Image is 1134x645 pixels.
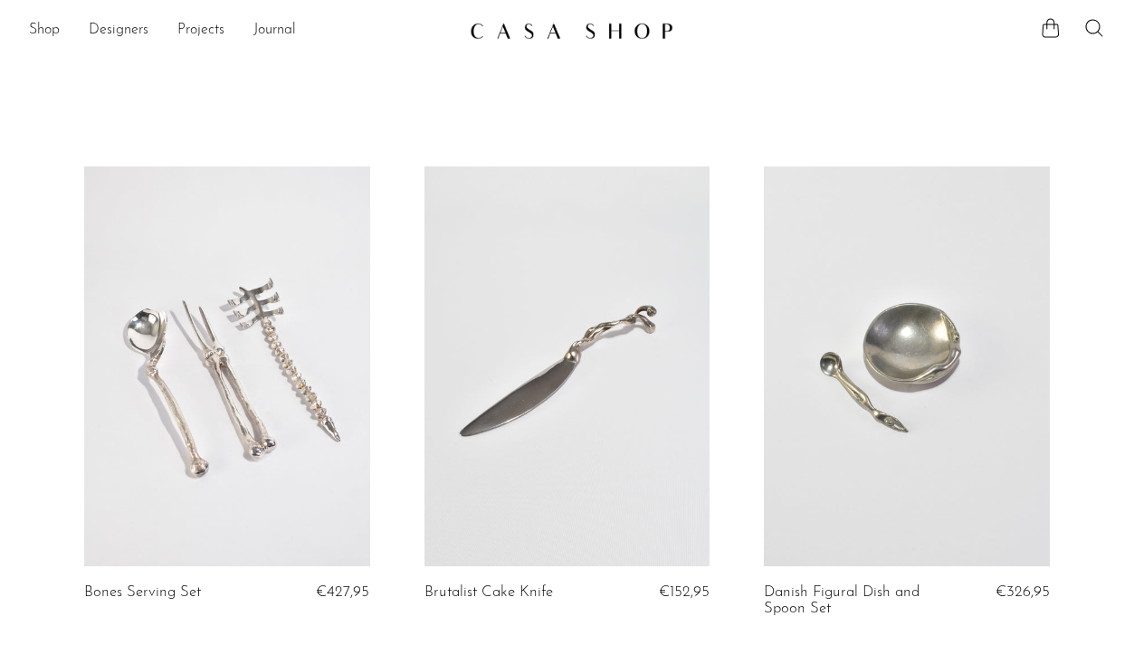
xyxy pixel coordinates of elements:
[29,15,455,46] ul: NEW HEADER MENU
[29,15,455,46] nav: Desktop navigation
[764,584,953,618] a: Danish Figural Dish and Spoon Set
[996,584,1050,600] span: €326,95
[659,584,710,600] span: €152,95
[424,584,553,601] a: Brutalist Cake Knife
[89,19,148,43] a: Designers
[29,19,60,43] a: Shop
[177,19,224,43] a: Projects
[84,584,201,601] a: Bones Serving Set
[316,584,369,600] span: €427,95
[253,19,296,43] a: Journal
